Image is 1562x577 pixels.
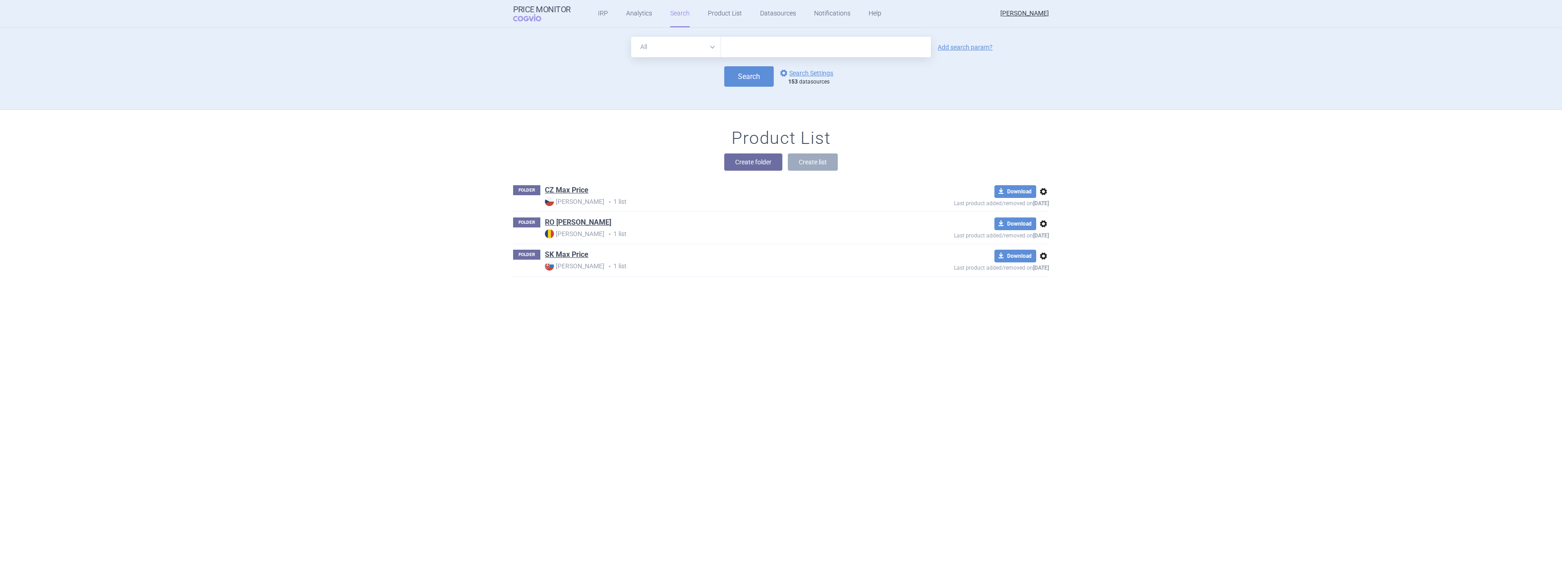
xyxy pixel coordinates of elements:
strong: [DATE] [1033,200,1049,207]
a: Price MonitorCOGVIO [513,5,571,22]
a: Add search param? [938,44,993,50]
p: Last product added/removed on [888,230,1049,239]
strong: [DATE] [1033,232,1049,239]
a: RO [PERSON_NAME] [545,217,611,227]
p: Last product added/removed on [888,198,1049,207]
strong: [PERSON_NAME] [545,261,604,271]
img: SK [545,261,554,271]
span: COGVIO [513,14,554,21]
img: CZ [545,197,554,206]
strong: [PERSON_NAME] [545,197,604,206]
p: 1 list [545,261,888,271]
h1: Product List [732,128,830,149]
button: Download [994,217,1036,230]
p: FOLDER [513,185,540,195]
strong: [DATE] [1033,265,1049,271]
h1: CZ Max Price [545,185,588,197]
button: Search [724,66,774,87]
p: Last product added/removed on [888,262,1049,271]
strong: 153 [788,79,798,85]
div: datasources [788,79,838,86]
p: FOLDER [513,250,540,260]
p: 1 list [545,197,888,207]
button: Create list [788,153,838,171]
img: RO [545,229,554,238]
h1: SK Max Price [545,250,588,261]
p: FOLDER [513,217,540,227]
h1: RO Max Price [545,217,611,229]
strong: [PERSON_NAME] [545,229,604,238]
i: • [604,197,613,207]
a: CZ Max Price [545,185,588,195]
strong: Price Monitor [513,5,571,14]
a: SK Max Price [545,250,588,260]
i: • [604,262,613,271]
p: 1 list [545,229,888,239]
a: Search Settings [778,68,833,79]
button: Create folder [724,153,782,171]
i: • [604,230,613,239]
button: Download [994,250,1036,262]
button: Download [994,185,1036,198]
